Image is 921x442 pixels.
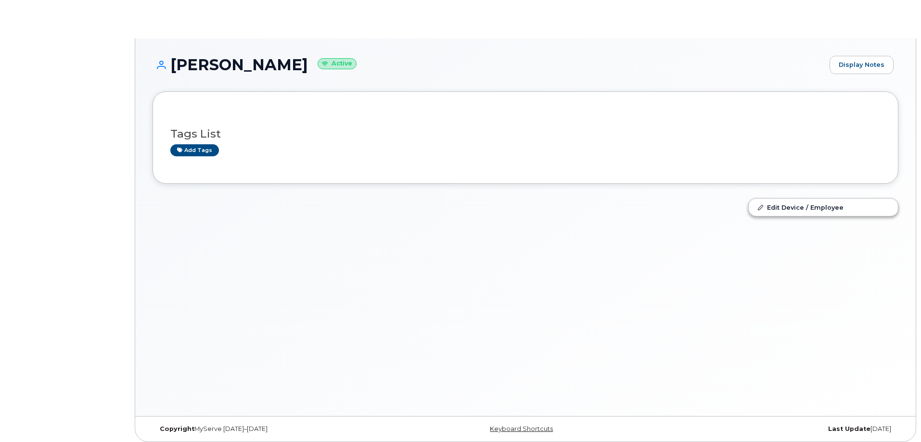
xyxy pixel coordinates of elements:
strong: Last Update [828,425,870,432]
strong: Copyright [160,425,194,432]
h1: [PERSON_NAME] [153,56,825,73]
div: [DATE] [650,425,898,433]
small: Active [318,58,357,69]
h3: Tags List [170,128,881,140]
a: Display Notes [830,56,894,74]
a: Keyboard Shortcuts [490,425,553,432]
a: Add tags [170,144,219,156]
div: MyServe [DATE]–[DATE] [153,425,401,433]
a: Edit Device / Employee [749,199,898,216]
